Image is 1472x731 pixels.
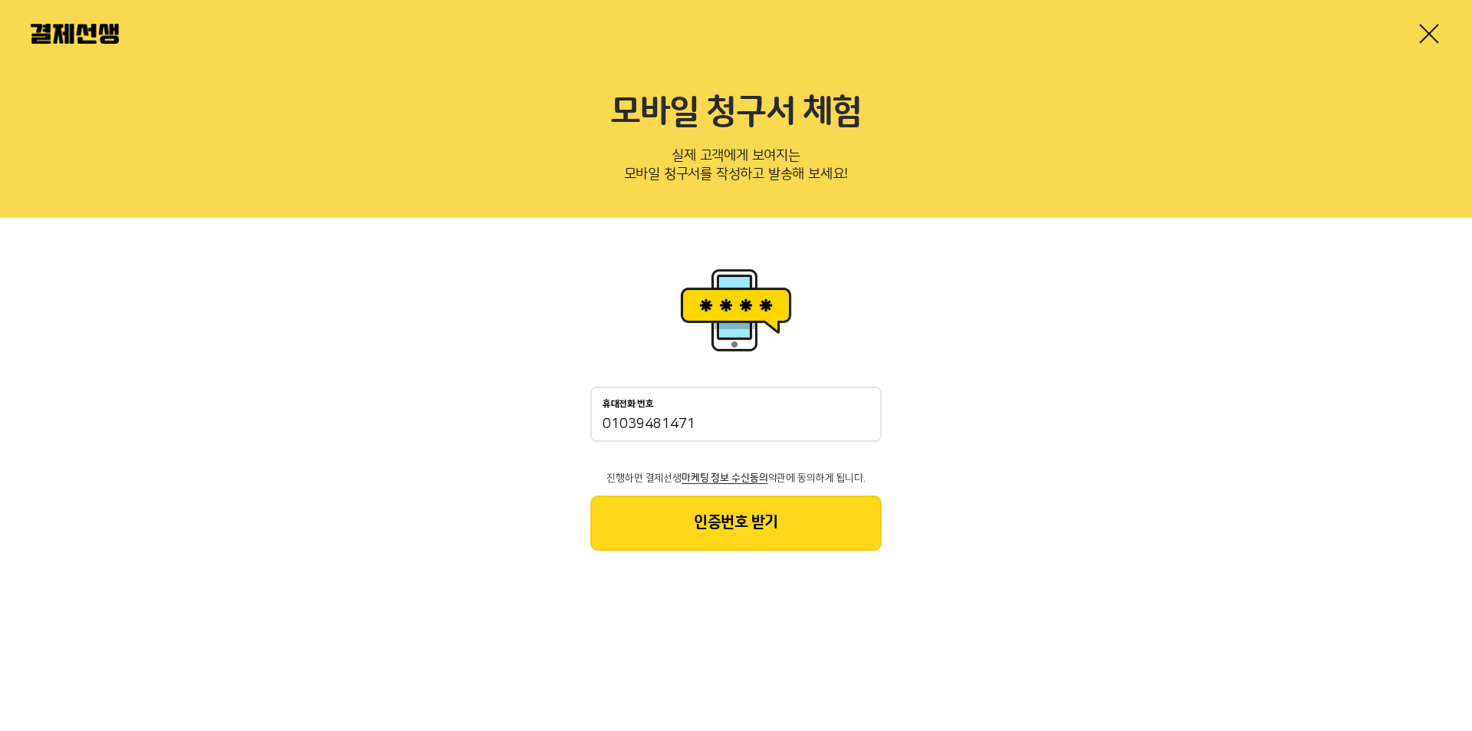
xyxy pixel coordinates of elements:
[590,496,882,551] button: 인증번호 받기
[590,473,882,483] p: 진행하면 결제선생 약관에 동의하게 됩니다.
[682,473,767,483] span: 마케팅 정보 수신동의
[675,264,797,356] img: 휴대폰인증 이미지
[31,24,119,44] img: 결제선생
[31,92,1441,133] h2: 모바일 청구서 체험
[603,416,869,434] input: 휴대전화 번호
[603,399,654,410] p: 휴대전화 번호
[31,143,1441,193] p: 실제 고객에게 보여지는 모바일 청구서를 작성하고 발송해 보세요!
